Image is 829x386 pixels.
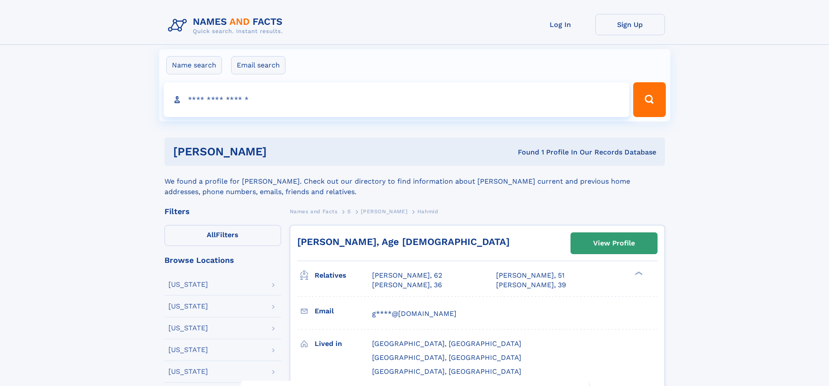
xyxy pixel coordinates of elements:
[347,206,351,217] a: S
[168,303,208,310] div: [US_STATE]
[392,148,656,157] div: Found 1 Profile In Our Records Database
[168,368,208,375] div: [US_STATE]
[526,14,595,35] a: Log In
[633,82,665,117] button: Search Button
[164,82,630,117] input: search input
[633,271,643,276] div: ❯
[168,281,208,288] div: [US_STATE]
[417,208,439,215] span: Hahmid
[164,208,281,215] div: Filters
[571,233,657,254] a: View Profile
[347,208,351,215] span: S
[231,56,285,74] label: Email search
[315,304,372,319] h3: Email
[361,208,407,215] span: [PERSON_NAME]
[372,339,521,348] span: [GEOGRAPHIC_DATA], [GEOGRAPHIC_DATA]
[372,280,442,290] a: [PERSON_NAME], 36
[168,346,208,353] div: [US_STATE]
[164,14,290,37] img: Logo Names and Facts
[290,206,338,217] a: Names and Facts
[372,353,521,362] span: [GEOGRAPHIC_DATA], [GEOGRAPHIC_DATA]
[372,367,521,376] span: [GEOGRAPHIC_DATA], [GEOGRAPHIC_DATA]
[207,231,216,239] span: All
[315,336,372,351] h3: Lived in
[372,271,442,280] a: [PERSON_NAME], 62
[496,280,566,290] a: [PERSON_NAME], 39
[297,236,510,247] a: [PERSON_NAME], Age [DEMOGRAPHIC_DATA]
[173,146,393,157] h1: [PERSON_NAME]
[315,268,372,283] h3: Relatives
[168,325,208,332] div: [US_STATE]
[164,256,281,264] div: Browse Locations
[496,271,564,280] a: [PERSON_NAME], 51
[166,56,222,74] label: Name search
[593,233,635,253] div: View Profile
[164,166,665,197] div: We found a profile for [PERSON_NAME]. Check out our directory to find information about [PERSON_N...
[361,206,407,217] a: [PERSON_NAME]
[164,225,281,246] label: Filters
[595,14,665,35] a: Sign Up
